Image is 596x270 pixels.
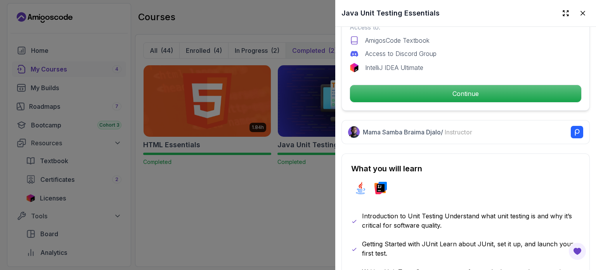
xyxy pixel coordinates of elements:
img: Nelson Djalo [348,126,360,138]
button: Expand drawer [559,6,573,20]
button: Continue [350,85,582,103]
p: Introduction to Unit Testing Understand what unit testing is and why it’s critical for software q... [362,211,580,230]
p: IntelliJ IDEA Ultimate [365,63,423,72]
img: intellij logo [374,182,387,194]
p: AmigosCode Textbook [365,36,430,45]
p: Getting Started with JUnit Learn about JUnit, set it up, and launch your first test. [362,239,580,258]
h2: Java Unit Testing Essentials [341,8,440,19]
p: Access to: [350,23,582,32]
p: Mama Samba Braima Djalo / [363,127,472,137]
h2: What you will learn [351,163,580,174]
button: Open Feedback Button [568,242,587,261]
img: java logo [354,182,367,194]
img: jetbrains logo [350,63,359,72]
p: Access to Discord Group [365,49,437,58]
span: Instructor [445,128,472,136]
